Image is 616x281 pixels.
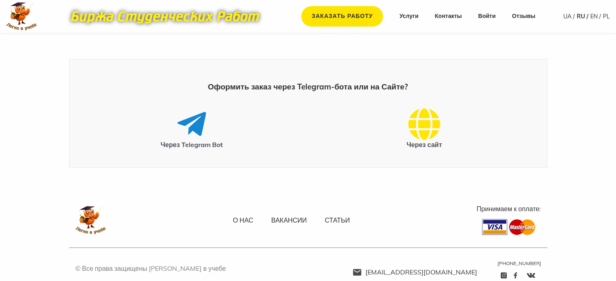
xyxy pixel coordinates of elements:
[497,260,541,266] a: [PHONE_NUMBER]
[577,13,588,20] a: RU
[75,206,106,234] img: logo-c4363faeb99b52c628a42810ed6dfb4293a56d4e4775eb116515dfe7f33672af.png
[407,130,442,149] a: Через сайт
[407,140,442,149] strong: Через сайт
[482,219,535,235] img: payment-9f1e57a40afa9551f317c30803f4599b5451cfe178a159d0fc6f00a10d51d3ba.png
[478,12,496,20] a: Войти
[590,13,601,20] a: EN
[365,268,477,276] span: [EMAIL_ADDRESS][DOMAIN_NAME]
[353,268,477,276] a: [EMAIL_ADDRESS][DOMAIN_NAME]
[512,12,535,20] a: Отзывы
[6,2,37,31] img: logo-c4363faeb99b52c628a42810ed6dfb4293a56d4e4775eb116515dfe7f33672af.png
[161,130,223,149] a: Через Telegram Bot
[603,13,610,20] a: PL
[161,140,223,149] strong: Через Telegram Bot
[301,6,383,27] a: Заказать работу
[208,82,408,91] strong: Оформить заказ через Telegram-бота или на Сайте?
[271,216,307,225] a: Вакансии
[75,263,226,274] p: © Все права защищены [PERSON_NAME] в учебе
[233,216,253,225] a: О нас
[435,12,462,20] a: Контакты
[477,205,541,213] span: Принимаем к оплате:
[399,12,419,20] a: Услуги
[63,5,267,28] img: motto-12e01f5a76059d5f6a28199ef077b1f78e012cfde436ab5cf1d4517935686d32.gif
[563,13,575,20] a: UA
[325,216,349,225] a: Статьи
